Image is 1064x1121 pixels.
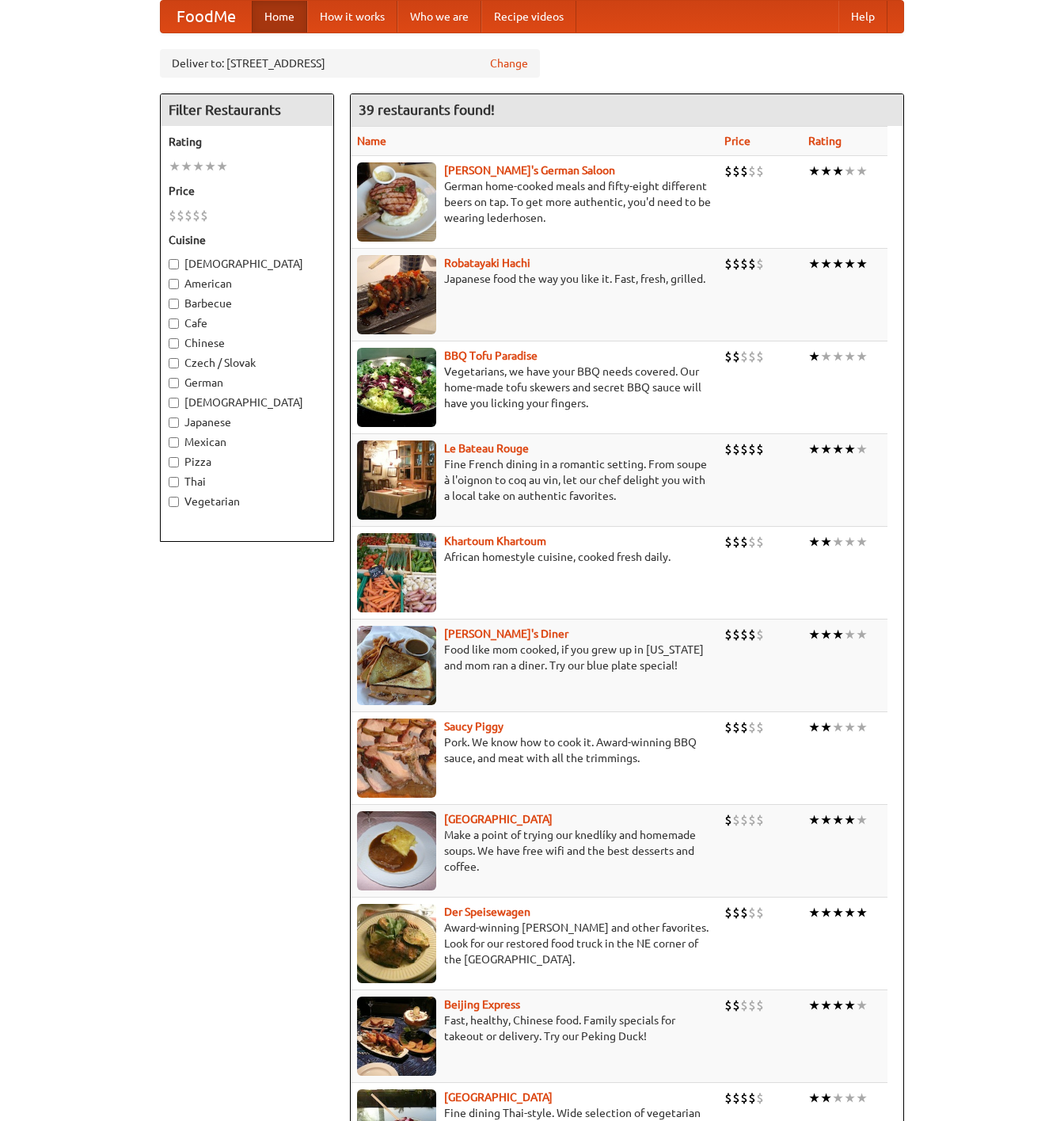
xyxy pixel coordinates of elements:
li: ★ [820,348,832,365]
li: ★ [856,348,868,365]
b: Saucy Piggy [444,720,503,733]
li: $ [748,162,756,180]
li: $ [756,533,764,551]
li: ★ [808,162,820,180]
li: ★ [820,440,832,458]
li: ★ [808,997,820,1014]
li: ★ [832,997,844,1014]
label: Japanese [169,414,325,430]
a: Der Speisewagen [444,906,530,918]
li: ★ [844,1089,856,1107]
a: Le Bateau Rouge [444,442,529,455]
li: ★ [844,626,856,643]
li: ★ [856,440,868,458]
h4: Filter Restaurants [161,94,333,126]
li: $ [732,811,740,829]
a: [PERSON_NAME]'s Diner [444,627,568,640]
li: ★ [832,533,844,551]
li: $ [740,997,748,1014]
li: ★ [180,158,192,175]
li: ★ [820,997,832,1014]
li: ★ [169,158,180,175]
input: Czech / Slovak [169,358,179,368]
li: ★ [832,904,844,921]
li: ★ [832,1089,844,1107]
li: $ [748,1089,756,1107]
li: $ [740,162,748,180]
li: $ [748,904,756,921]
li: ★ [856,811,868,829]
b: [GEOGRAPHIC_DATA] [444,1091,553,1104]
img: saucy.jpg [357,719,436,798]
input: Thai [169,477,179,487]
li: ★ [820,626,832,643]
li: ★ [808,255,820,273]
li: ★ [832,162,844,180]
li: ★ [856,1089,868,1107]
input: Cafe [169,318,179,329]
li: ★ [192,158,204,175]
input: American [169,279,179,289]
li: ★ [820,255,832,273]
li: ★ [832,811,844,829]
li: $ [724,626,732,643]
b: BBQ Tofu Paradise [444,349,538,362]
li: ★ [844,255,856,273]
li: $ [724,997,732,1014]
li: $ [748,440,756,458]
li: ★ [808,626,820,643]
li: ★ [832,255,844,273]
b: [GEOGRAPHIC_DATA] [444,813,553,825]
li: $ [732,904,740,921]
li: $ [724,719,732,736]
a: FoodMe [161,1,252,32]
li: $ [732,533,740,551]
img: beijing.jpg [357,997,436,1076]
li: $ [756,811,764,829]
li: $ [732,1089,740,1107]
li: ★ [808,904,820,921]
li: ★ [808,348,820,365]
li: $ [740,255,748,273]
li: $ [177,207,184,224]
li: $ [732,348,740,365]
li: ★ [216,158,228,175]
li: ★ [856,997,868,1014]
a: Khartoum Khartoum [444,535,546,547]
li: ★ [808,533,820,551]
img: speisewagen.jpg [357,904,436,983]
li: $ [748,348,756,365]
li: ★ [832,719,844,736]
li: $ [724,162,732,180]
li: $ [192,207,200,224]
li: ★ [820,162,832,180]
li: ★ [856,255,868,273]
li: ★ [856,162,868,180]
li: $ [748,533,756,551]
li: ★ [844,533,856,551]
label: German [169,375,325,391]
p: Japanese food the way you like it. Fast, fresh, grilled. [357,271,712,287]
img: bateaurouge.jpg [357,440,436,520]
input: Vegetarian [169,497,179,507]
label: [DEMOGRAPHIC_DATA] [169,395,325,410]
li: ★ [820,904,832,921]
b: Robatayaki Hachi [444,257,530,269]
li: $ [756,348,764,365]
label: Mexican [169,434,325,450]
li: ★ [856,626,868,643]
input: Japanese [169,418,179,428]
li: ★ [808,811,820,829]
li: ★ [844,904,856,921]
li: ★ [808,440,820,458]
li: $ [740,719,748,736]
li: ★ [832,626,844,643]
li: ★ [808,1089,820,1107]
label: Pizza [169,454,325,470]
input: [DEMOGRAPHIC_DATA] [169,398,179,408]
input: [DEMOGRAPHIC_DATA] [169,259,179,269]
li: $ [756,440,764,458]
li: $ [748,997,756,1014]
